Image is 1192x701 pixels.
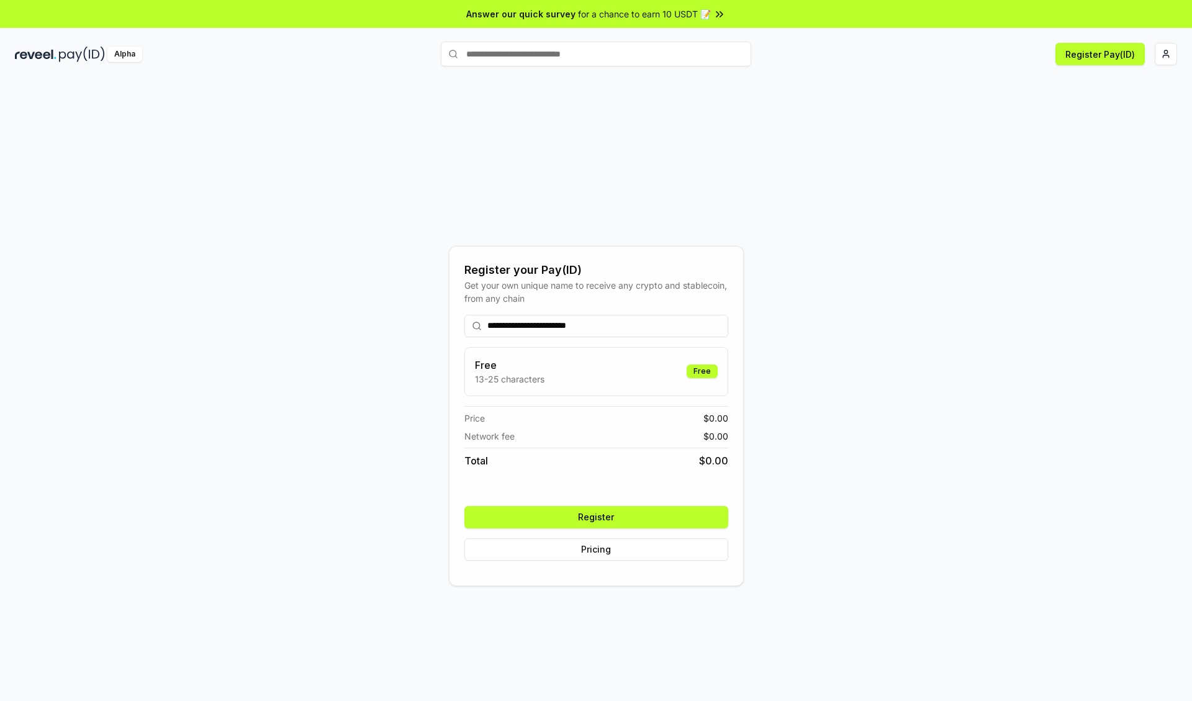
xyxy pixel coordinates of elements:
[578,7,711,20] span: for a chance to earn 10 USDT 📝
[475,373,544,386] p: 13-25 characters
[464,506,728,528] button: Register
[464,453,488,468] span: Total
[59,47,105,62] img: pay_id
[1055,43,1145,65] button: Register Pay(ID)
[15,47,56,62] img: reveel_dark
[464,279,728,305] div: Get your own unique name to receive any crypto and stablecoin, from any chain
[703,412,728,425] span: $ 0.00
[107,47,142,62] div: Alpha
[703,430,728,443] span: $ 0.00
[687,364,718,378] div: Free
[464,261,728,279] div: Register your Pay(ID)
[464,538,728,561] button: Pricing
[466,7,576,20] span: Answer our quick survey
[475,358,544,373] h3: Free
[699,453,728,468] span: $ 0.00
[464,430,515,443] span: Network fee
[464,412,485,425] span: Price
